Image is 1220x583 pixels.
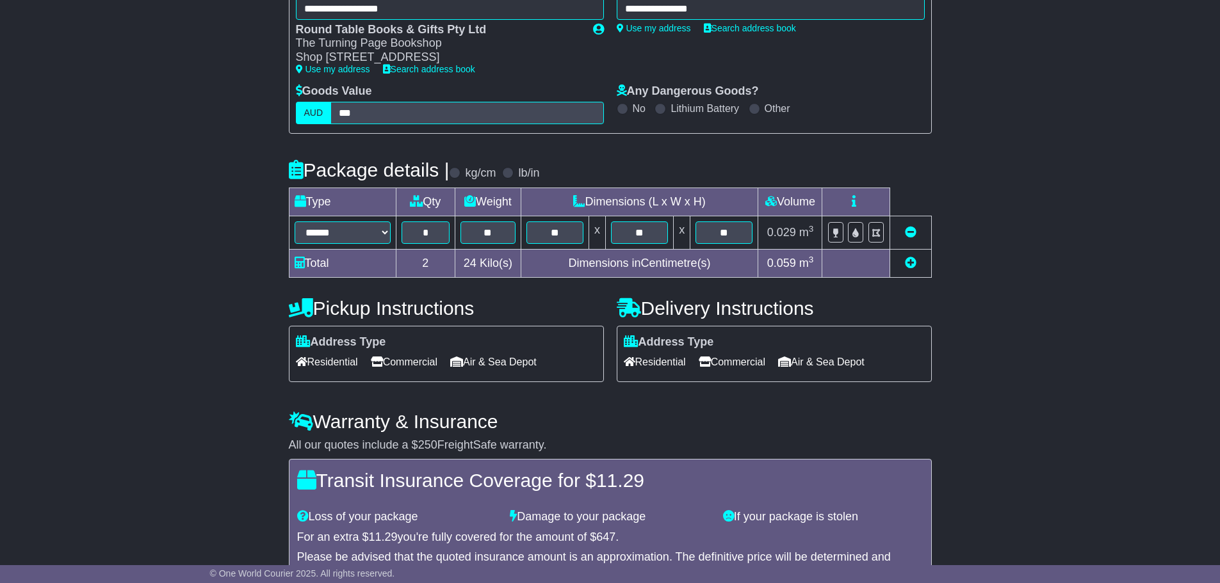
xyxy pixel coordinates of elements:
a: Remove this item [905,226,916,239]
td: Weight [455,188,521,216]
span: Air & Sea Depot [778,352,865,372]
label: Any Dangerous Goods? [617,84,759,99]
label: kg/cm [465,166,496,180]
td: x [589,216,605,249]
a: Use my address [296,64,370,74]
span: 11.29 [369,531,398,543]
div: The Turning Page Bookshop [296,36,580,51]
span: Residential [624,352,686,372]
div: For an extra $ you're fully covered for the amount of $ . [297,531,923,545]
span: Air & Sea Depot [450,352,537,372]
span: m [799,257,814,269]
span: 250 [418,438,437,451]
td: Qty [396,188,455,216]
span: 0.029 [767,226,796,239]
h4: Pickup Instructions [289,298,604,319]
a: Use my address [617,23,691,33]
a: Add new item [905,257,916,269]
div: Damage to your package [503,510,717,524]
span: 647 [596,531,615,543]
td: Dimensions in Centimetre(s) [521,249,758,277]
div: If your package is stolen [717,510,930,524]
td: Type [289,188,396,216]
a: Search address book [383,64,475,74]
h4: Delivery Instructions [617,298,932,319]
label: Address Type [296,335,386,349]
h4: Warranty & Insurance [289,411,932,432]
span: 11.29 [596,470,644,491]
td: Total [289,249,396,277]
label: No [633,102,646,115]
span: Commercial [371,352,437,372]
label: Lithium Battery [671,102,739,115]
div: All our quotes include a $ FreightSafe warranty. [289,438,932,452]
span: Residential [296,352,358,372]
label: Other [765,102,790,115]
div: Please be advised that the quoted insurance amount is an approximation. The definitive price will... [297,550,923,578]
label: Goods Value [296,84,372,99]
div: Round Table Books & Gifts Pty Ltd [296,23,580,37]
a: Search address book [704,23,796,33]
td: Dimensions (L x W x H) [521,188,758,216]
span: © One World Courier 2025. All rights reserved. [210,568,395,579]
span: m [799,226,814,239]
span: 0.059 [767,257,796,269]
td: x [674,216,690,249]
td: 2 [396,249,455,277]
span: Commercial [699,352,765,372]
td: Kilo(s) [455,249,521,277]
label: lb/in [518,166,539,180]
sup: 3 [809,224,814,234]
h4: Package details | [289,159,450,180]
div: Shop [STREET_ADDRESS] [296,51,580,65]
label: AUD [296,102,332,124]
sup: 3 [809,255,814,264]
label: Address Type [624,335,714,349]
h4: Transit Insurance Coverage for $ [297,470,923,491]
div: Loss of your package [291,510,504,524]
td: Volume [758,188,822,216]
span: 24 [464,257,476,269]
